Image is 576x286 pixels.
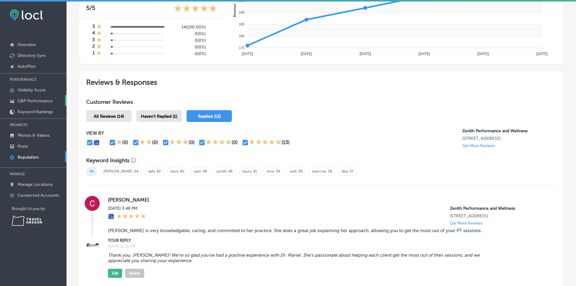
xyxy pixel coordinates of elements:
[86,99,133,105] font: Customer Reviews
[418,52,430,56] tspan: [DATE]
[86,4,89,12] font: 5
[10,9,43,21] img: fda3e92497d09a02dc62c9cd864e3231.png
[18,109,53,114] font: Keyword Rankings
[18,193,59,198] font: Connected Accounts
[195,44,197,50] font: 0
[206,139,232,146] div: 4 Stars
[122,140,128,145] font: (0)
[108,252,481,263] font: Thank you, [PERSON_NAME]! We’re so glad you’ve had a positive experience with Dr. Mariel. She’s p...
[108,197,149,203] font: [PERSON_NAME]
[96,44,102,50] div: 1 Star
[450,206,515,211] font: Zenith Performance and Wellness
[18,155,39,160] font: Reputation
[276,169,280,173] font: 39
[233,4,236,17] text: Reviews
[103,169,133,173] font: [PERSON_NAME]
[157,169,161,173] font: 62
[18,182,53,187] font: Manage Locations
[350,169,353,173] font: 37
[180,169,184,173] font: 60
[477,52,489,56] tspan: [DATE]
[96,24,102,30] div: 1 Star
[194,169,201,173] font: pain
[536,52,548,56] tspan: [DATE]
[86,130,104,136] font: VIEW BY
[108,228,482,233] font: [PERSON_NAME] is very knowledgable, caring, and committed to her practice. She does a great job e...
[239,11,244,14] tspan: 190
[197,31,199,36] font: (
[94,114,124,119] span: All Reviews (14)
[249,139,281,146] div: 5 Stars
[18,53,46,58] font: Directory Sync
[301,52,312,56] tspan: [DATE]
[12,216,42,226] img: Travel Oregon
[134,169,138,173] font: 94
[18,144,28,149] font: Posts
[174,4,217,14] div: 5 Stars
[239,34,244,38] tspan: 180
[96,37,102,44] div: 1 Star
[10,172,25,176] font: MANAGE
[96,30,102,37] div: 1 Star
[89,169,94,173] font: All
[195,31,197,36] font: 0
[450,221,483,225] font: Get More Reviews
[85,237,100,252] img: Image
[197,51,199,56] font: (
[139,139,152,146] div: 2 Stars
[450,206,547,211] p: Zenith Performance and Wellness
[205,31,206,36] font: )
[298,169,302,173] font: 38
[18,42,36,47] font: Overview
[86,78,157,87] font: Reviews & Responses
[360,52,371,56] tspan: [DATE]
[242,52,253,56] tspan: [DATE]
[129,271,140,275] font: Delete
[18,64,36,69] font: AutoPilot
[232,140,238,145] font: (0)
[312,169,326,173] font: exercise
[450,213,488,219] font: [STREET_ADDRESS]
[92,37,95,42] font: 3
[171,169,178,173] font: back
[462,136,556,141] p: 160 South Park St. Eugene, OR 97401, US
[199,51,205,56] font: 0%
[267,169,274,173] font: time
[18,133,50,138] font: Photos & Videos
[253,169,257,173] font: 41
[181,25,186,30] font: 14
[205,38,206,43] font: )
[92,44,95,49] font: 2
[93,50,95,56] font: 1
[108,269,122,278] button: Edit
[187,25,205,30] font: 100.00%
[205,51,206,56] font: )
[328,169,332,173] font: 38
[197,44,199,50] font: (
[199,31,205,36] font: 0%
[228,169,233,173] font: 48
[205,44,206,50] font: )
[197,38,199,43] font: (
[125,269,144,278] button: Delete
[86,157,129,164] font: Keyword Insights
[108,238,131,243] font: YOUR REPLY
[152,140,158,145] font: (0)
[12,206,45,211] font: Brought to you by
[18,98,53,104] font: GBP Performance
[290,169,297,173] font: well
[342,169,348,173] font: also
[195,51,197,56] font: 0
[239,22,244,26] tspan: 185
[216,169,227,173] font: zenith
[186,25,187,30] font: (
[112,271,118,275] font: Edit
[281,140,290,145] div: (13)
[18,87,46,93] font: Visibility Score
[10,123,28,127] font: PROMOTE
[198,114,221,119] span: Replied (13)
[462,143,495,148] p: Get More Reviews
[199,38,205,43] font: 0%
[10,77,37,82] font: PERFORMANCE
[199,44,205,50] font: 0%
